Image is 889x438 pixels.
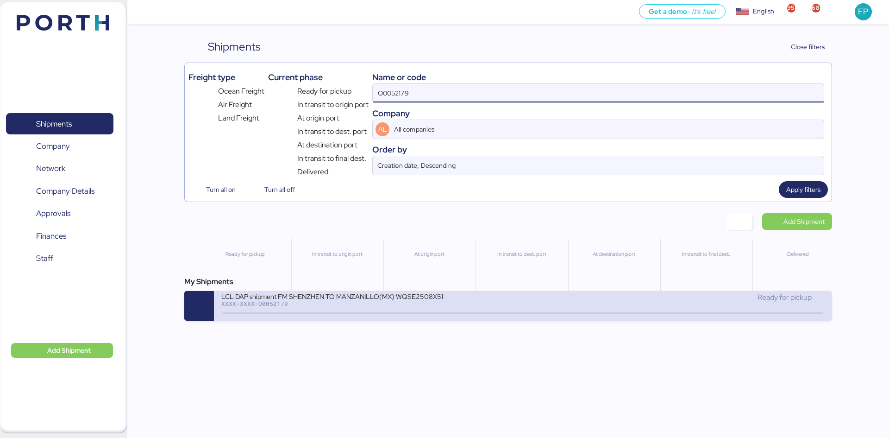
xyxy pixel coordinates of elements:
[6,113,113,134] a: Shipments
[6,158,113,179] a: Network
[6,136,113,157] a: Company
[36,184,94,198] span: Company Details
[206,184,236,195] span: Turn all on
[297,86,351,97] span: Ready for pickup
[6,226,113,247] a: Finances
[6,203,113,224] a: Approvals
[664,250,748,258] div: In transit to final dest.
[36,252,53,265] span: Staff
[378,124,387,134] span: AL
[480,250,563,258] div: In transit to dest. port
[36,207,70,220] span: Approvals
[388,250,471,258] div: At origin port
[36,162,65,175] span: Network
[758,292,812,302] span: Ready for pickup
[762,213,832,230] a: Add Shipment
[133,4,149,20] button: Menu
[392,120,797,139] input: AL
[297,99,369,110] span: In transit to origin port
[297,140,357,151] span: At destination port
[221,300,444,307] div: XXXX-XXXX-O0052179
[188,181,243,198] button: Turn all on
[208,38,261,55] div: Shipments
[264,184,295,195] span: Turn all off
[753,6,774,16] div: English
[295,250,379,258] div: In transit to origin port
[268,71,369,83] div: Current phase
[218,86,264,97] span: Ocean Freight
[218,99,252,110] span: Air Freight
[372,107,824,120] div: Company
[218,113,259,124] span: Land Freight
[6,248,113,269] a: Staff
[36,117,72,131] span: Shipments
[297,166,328,178] span: Delivered
[47,345,91,356] span: Add Shipment
[757,250,840,258] div: Delivered
[786,184,820,195] span: Apply filters
[372,143,824,156] div: Order by
[36,229,66,243] span: Finances
[297,153,366,164] span: In transit to final dest.
[297,126,367,137] span: In transit to dest. port
[791,41,825,52] span: Close filters
[779,181,828,198] button: Apply filters
[572,250,656,258] div: At destination port
[858,6,868,18] span: FP
[372,71,824,83] div: Name or code
[11,343,113,358] button: Add Shipment
[221,292,444,300] div: LCL DAP shipment FM SHENZHEN TO MANZANILLO(MX) WQSE2508X51
[203,250,287,258] div: Ready for pickup
[247,181,302,198] button: Turn all off
[6,181,113,202] a: Company Details
[783,216,825,227] span: Add Shipment
[297,113,339,124] span: At origin port
[36,140,70,153] span: Company
[188,71,264,83] div: Freight type
[184,276,832,287] div: My Shipments
[772,38,832,55] button: Close filters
